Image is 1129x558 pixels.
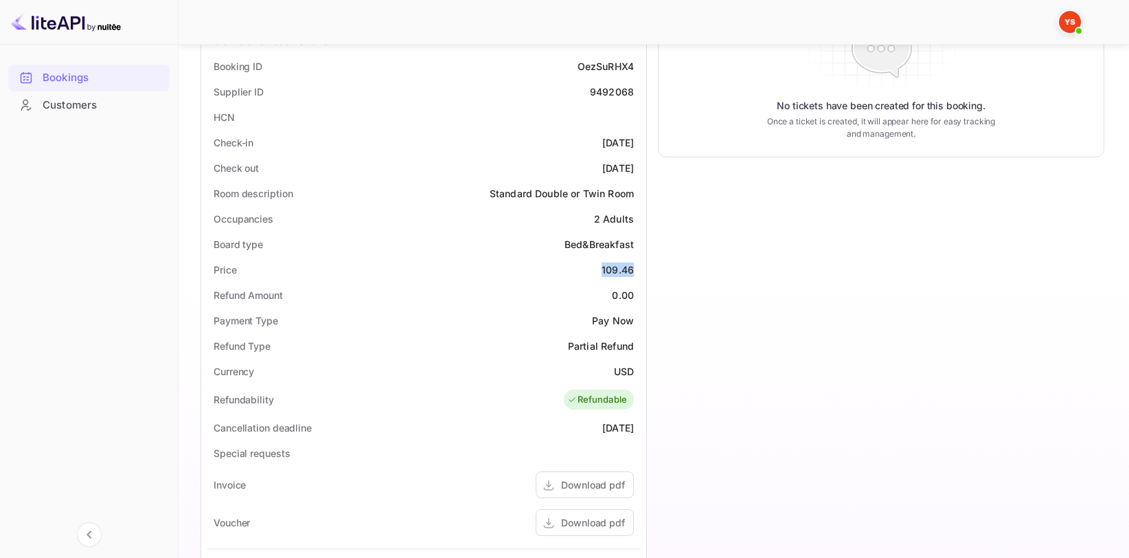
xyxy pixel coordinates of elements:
div: Download pdf [561,478,625,492]
div: Booking ID [214,59,262,74]
div: Payment Type [214,313,278,328]
div: Room description [214,186,293,201]
div: Board type [214,237,263,252]
div: Currency [214,364,254,379]
div: 0.00 [612,288,634,302]
div: Bookings [43,70,163,86]
div: Customers [8,92,170,119]
div: HCN [214,110,235,124]
div: Pay Now [592,313,634,328]
div: Bookings [8,65,170,91]
div: Refund Amount [214,288,283,302]
div: [DATE] [602,421,634,435]
div: Invoice [214,478,246,492]
div: Supplier ID [214,85,264,99]
div: Refundability [214,392,274,407]
div: Refund Type [214,339,271,353]
p: Once a ticket is created, it will appear here for easy tracking and management. [762,115,1001,140]
img: Yandex Support [1059,11,1081,33]
button: Collapse navigation [77,522,102,547]
p: No tickets have been created for this booking. [777,99,985,113]
div: Cancellation deadline [214,421,312,435]
div: Standard Double or Twin Room [490,186,634,201]
div: Bed&Breakfast [564,237,634,252]
div: Download pdf [561,515,625,530]
div: OezSuRHX4 [578,59,634,74]
div: Check-in [214,135,253,150]
div: [DATE] [602,135,634,150]
div: Partial Refund [568,339,634,353]
div: Voucher [214,515,250,530]
div: Refundable [567,393,628,407]
a: Customers [8,92,170,118]
a: Bookings [8,65,170,90]
div: 109.46 [602,263,634,277]
div: Occupancies [214,212,273,226]
img: LiteAPI logo [11,11,121,33]
div: 9492068 [590,85,634,99]
div: Check out [214,161,259,175]
div: USD [614,364,634,379]
div: Price [214,263,237,277]
div: Special requests [214,446,290,460]
div: Customers [43,98,163,113]
div: 2 Adults [594,212,634,226]
div: [DATE] [602,161,634,175]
